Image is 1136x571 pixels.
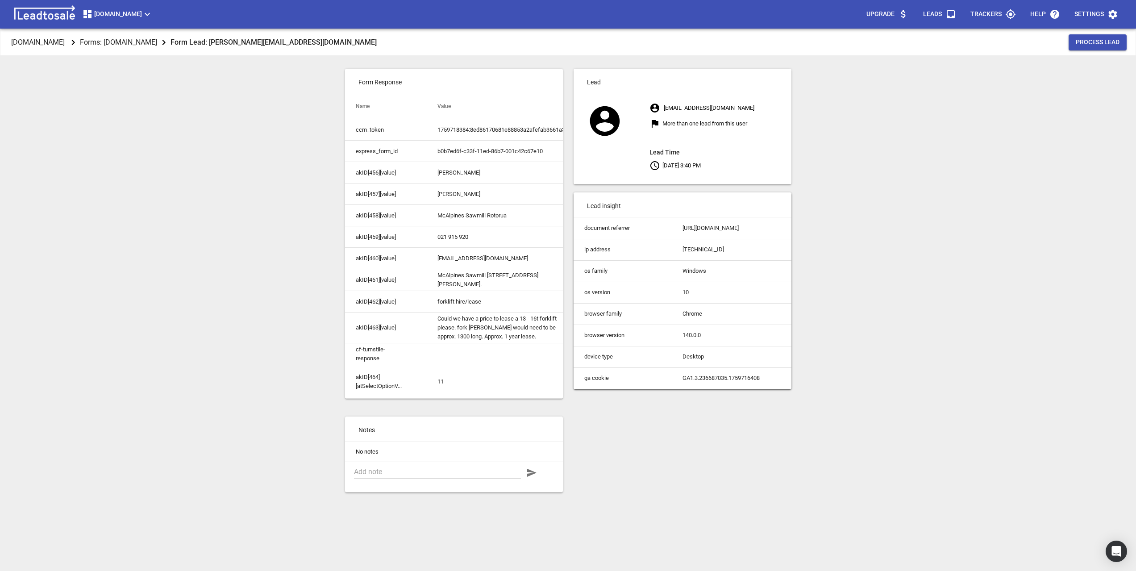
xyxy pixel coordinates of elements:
[574,260,672,282] td: os family
[345,119,427,141] td: ccm_token
[11,37,65,47] p: [DOMAIN_NAME]
[345,141,427,162] td: express_form_id
[574,346,672,367] td: device type
[171,36,377,48] aside: Form Lead: [PERSON_NAME][EMAIL_ADDRESS][DOMAIN_NAME]
[1106,541,1127,562] div: Open Intercom Messenger
[427,162,579,183] td: [PERSON_NAME]
[345,162,427,183] td: akID[456][value]
[574,303,672,325] td: browser family
[345,248,427,269] td: akID[460][value]
[574,239,672,260] td: ip address
[79,5,156,23] button: [DOMAIN_NAME]
[866,10,895,19] p: Upgrade
[672,239,791,260] td: [TECHNICAL_ID]
[970,10,1002,19] p: Trackers
[11,5,79,23] img: logo
[1076,38,1119,47] span: Process Lead
[345,417,563,442] p: Notes
[427,94,579,119] th: Value
[80,37,157,47] p: Forms: [DOMAIN_NAME]
[427,205,579,226] td: McAlpines Sawmill Rotorua
[672,367,791,389] td: GA1.3.236687035.1759716408
[649,160,660,171] svg: Your local time
[649,100,791,173] p: [EMAIL_ADDRESS][DOMAIN_NAME] More than one lead from this user [DATE] 3:40 PM
[427,119,579,141] td: 1759718384:8ed86170681e88853a2afefab3661a32
[574,325,672,346] td: browser version
[345,94,427,119] th: Name
[672,346,791,367] td: Desktop
[1030,10,1046,19] p: Help
[345,226,427,248] td: akID[459][value]
[672,325,791,346] td: 140.0.0
[356,373,402,391] p: akID[464][atSelectOptionValue][]
[345,313,427,343] td: akID[463][value]
[574,367,672,389] td: ga cookie
[427,183,579,205] td: [PERSON_NAME]
[345,269,427,291] td: akID[461][value]
[672,282,791,303] td: 10
[427,248,579,269] td: [EMAIL_ADDRESS][DOMAIN_NAME]
[574,217,672,239] td: document referrer
[574,282,672,303] td: os version
[427,365,579,399] td: 11
[427,291,579,313] td: forklift hire/lease
[82,9,153,20] span: [DOMAIN_NAME]
[345,343,427,365] td: cf-turnstile-response
[345,442,563,462] li: No notes
[427,141,579,162] td: b0b7ed6f-c33f-11ed-86b7-001c42c67e10
[427,269,579,291] td: McAlpines Sawmill [STREET_ADDRESS][PERSON_NAME].
[1074,10,1104,19] p: Settings
[345,205,427,226] td: akID[458][value]
[574,69,791,94] p: Lead
[672,303,791,325] td: Chrome
[427,313,579,343] td: Could we have a price to lease a 13 - 16t forklift please. fork [PERSON_NAME] would need to be ap...
[427,226,579,248] td: 021 915 920
[345,183,427,205] td: akID[457][value]
[672,260,791,282] td: Windows
[345,291,427,313] td: akID[462][value]
[345,69,563,94] p: Form Response
[1069,34,1127,50] button: Process Lead
[649,147,791,158] aside: Lead Time
[923,10,942,19] p: Leads
[672,217,791,239] td: [URL][DOMAIN_NAME]
[574,192,791,217] p: Lead insight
